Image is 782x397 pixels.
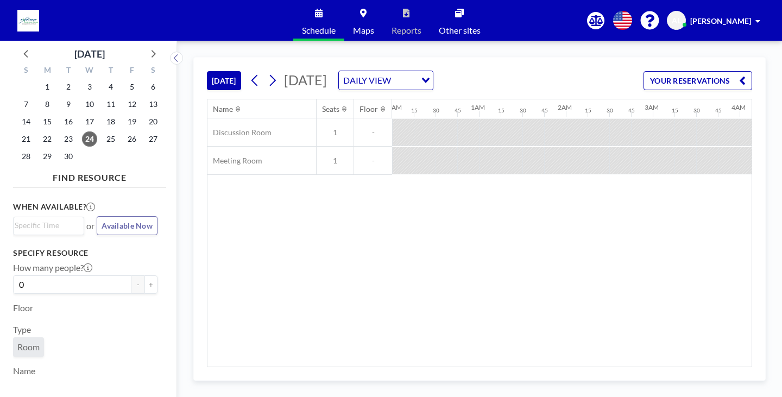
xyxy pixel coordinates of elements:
[40,149,55,164] span: Monday, September 29, 2025
[13,366,35,376] label: Name
[541,107,548,114] div: 45
[715,107,722,114] div: 45
[100,64,121,78] div: T
[13,248,157,258] h3: Specify resource
[144,275,157,294] button: +
[14,217,84,234] div: Search for option
[17,342,40,352] span: Room
[82,79,97,94] span: Wednesday, September 3, 2025
[213,104,233,114] div: Name
[13,324,31,335] label: Type
[17,10,39,31] img: organization-logo
[433,107,439,114] div: 30
[394,73,415,87] input: Search for option
[61,131,76,147] span: Tuesday, September 23, 2025
[411,107,418,114] div: 15
[455,107,461,114] div: 45
[124,131,140,147] span: Friday, September 26, 2025
[18,149,34,164] span: Sunday, September 28, 2025
[585,107,591,114] div: 15
[121,64,142,78] div: F
[18,114,34,129] span: Sunday, September 14, 2025
[82,114,97,129] span: Wednesday, September 17, 2025
[317,128,354,137] span: 1
[13,303,33,313] label: Floor
[74,46,105,61] div: [DATE]
[124,97,140,112] span: Friday, September 12, 2025
[302,26,336,35] span: Schedule
[103,131,118,147] span: Thursday, September 25, 2025
[61,79,76,94] span: Tuesday, September 2, 2025
[207,71,241,90] button: [DATE]
[384,103,402,111] div: 12AM
[58,64,79,78] div: T
[103,114,118,129] span: Thursday, September 18, 2025
[207,156,262,166] span: Meeting Room
[97,216,157,235] button: Available Now
[339,71,433,90] div: Search for option
[13,262,92,273] label: How many people?
[322,104,339,114] div: Seats
[317,156,354,166] span: 1
[146,79,161,94] span: Saturday, September 6, 2025
[690,16,751,26] span: [PERSON_NAME]
[18,97,34,112] span: Sunday, September 7, 2025
[124,114,140,129] span: Friday, September 19, 2025
[672,107,678,114] div: 15
[392,26,421,35] span: Reports
[645,103,659,111] div: 3AM
[520,107,526,114] div: 30
[131,275,144,294] button: -
[103,79,118,94] span: Thursday, September 4, 2025
[628,107,635,114] div: 45
[471,103,485,111] div: 1AM
[146,131,161,147] span: Saturday, September 27, 2025
[61,97,76,112] span: Tuesday, September 9, 2025
[353,26,374,35] span: Maps
[354,156,392,166] span: -
[341,73,393,87] span: DAILY VIEW
[79,64,100,78] div: W
[103,97,118,112] span: Thursday, September 11, 2025
[82,131,97,147] span: Wednesday, September 24, 2025
[731,103,746,111] div: 4AM
[82,97,97,112] span: Wednesday, September 10, 2025
[40,79,55,94] span: Monday, September 1, 2025
[284,72,327,88] span: [DATE]
[672,16,681,26] span: AL
[439,26,481,35] span: Other sites
[498,107,504,114] div: 15
[558,103,572,111] div: 2AM
[37,64,58,78] div: M
[61,114,76,129] span: Tuesday, September 16, 2025
[124,79,140,94] span: Friday, September 5, 2025
[207,128,272,137] span: Discussion Room
[607,107,613,114] div: 30
[102,221,153,230] span: Available Now
[693,107,700,114] div: 30
[360,104,378,114] div: Floor
[61,149,76,164] span: Tuesday, September 30, 2025
[354,128,392,137] span: -
[146,114,161,129] span: Saturday, September 20, 2025
[40,131,55,147] span: Monday, September 22, 2025
[86,220,94,231] span: or
[16,64,37,78] div: S
[644,71,752,90] button: YOUR RESERVATIONS
[142,64,163,78] div: S
[15,219,78,231] input: Search for option
[18,131,34,147] span: Sunday, September 21, 2025
[40,97,55,112] span: Monday, September 8, 2025
[40,114,55,129] span: Monday, September 15, 2025
[146,97,161,112] span: Saturday, September 13, 2025
[13,168,166,183] h4: FIND RESOURCE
